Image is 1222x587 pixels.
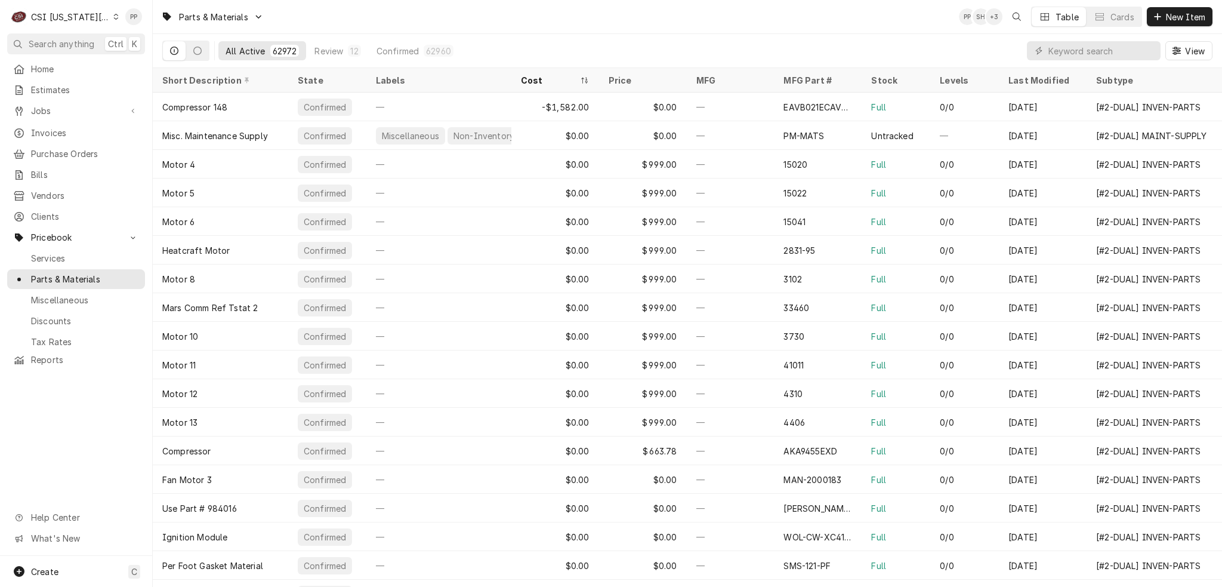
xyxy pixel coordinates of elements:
div: $0.00 [599,494,687,523]
a: Purchase Orders [7,144,145,164]
div: [#2-DUAL] INVEN-PARTS [1096,388,1201,400]
div: Full [871,502,886,515]
div: C [11,8,27,25]
div: 12 [350,45,358,57]
div: $0.00 [599,121,687,150]
div: Misc. Maintenance Supply [162,130,268,142]
div: $0.00 [511,551,599,580]
div: [#2-DUAL] INVEN-PARTS [1096,330,1201,343]
div: 0/0 [940,158,953,171]
div: 0/0 [940,502,953,515]
div: Table [1056,11,1079,23]
div: Confirmed [303,388,347,400]
div: Confirmed [303,101,347,113]
div: 4310 [783,388,803,400]
div: Confirmed [303,416,347,429]
div: 2831-95 [783,244,815,257]
div: Cards [1110,11,1134,23]
div: Confirmed [303,359,347,371]
a: Go to Help Center [7,508,145,527]
div: [#2-DUAL] INVEN-PARTS [1096,445,1201,457]
div: MFG Part # [783,74,850,87]
div: 3102 [783,273,802,285]
div: — [366,150,511,179]
div: [#2-DUAL] INVEN-PARTS [1096,158,1201,171]
div: $999.00 [599,408,687,437]
div: Confirmed [303,445,347,457]
span: New Item [1164,11,1208,23]
div: Confirmed [303,187,347,199]
div: Full [871,445,886,457]
div: — [930,121,999,150]
div: [DATE] [999,551,1087,580]
div: [DATE] [999,179,1087,207]
div: — [366,437,511,465]
div: CSI Kansas City's Avatar [11,8,27,25]
div: AKA9455EXD [783,445,837,457]
div: — [366,523,511,551]
div: Confirmed [303,244,347,257]
div: Price [609,74,675,87]
div: — [687,523,774,551]
div: Heatcraft Motor [162,244,230,257]
div: Full [871,388,886,400]
div: Untracked [871,130,913,142]
div: Confirmed [303,330,347,343]
a: Go to Jobs [7,101,145,121]
div: [DATE] [999,150,1087,179]
div: 15020 [783,158,807,171]
span: Tax Rates [31,336,139,348]
div: [DATE] [999,322,1087,351]
div: [#2-DUAL] INVEN-PARTS [1096,416,1201,429]
div: MAN-2000183 [783,474,841,486]
div: $0.00 [511,293,599,322]
div: $0.00 [511,523,599,551]
div: — [687,379,774,408]
div: $999.00 [599,265,687,293]
div: — [687,322,774,351]
a: Estimates [7,80,145,100]
div: PM-MATS [783,130,824,142]
div: — [687,408,774,437]
div: [#2-DUAL] INVEN-PARTS [1096,502,1201,515]
div: 62960 [426,45,451,57]
div: $0.00 [511,379,599,408]
a: Go to Parts & Materials [156,7,269,27]
div: $999.00 [599,351,687,379]
div: [#2-DUAL] INVEN-PARTS [1096,302,1201,314]
div: 41011 [783,359,804,371]
div: [DATE] [999,293,1087,322]
div: Confirmed [303,560,347,572]
span: Vendors [31,189,139,202]
div: 0/0 [940,101,953,113]
span: Ctrl [108,38,124,50]
div: Full [871,330,886,343]
div: $0.00 [599,551,687,580]
span: Discounts [31,315,139,327]
button: View [1165,41,1212,60]
div: EAVB021ECAV800 [783,101,852,113]
div: Philip Potter's Avatar [125,8,142,25]
div: PP [125,8,142,25]
div: Full [871,101,886,113]
div: Per Foot Gasket Material [162,560,263,572]
div: — [366,207,511,236]
div: $0.00 [511,408,599,437]
div: CSI [US_STATE][GEOGRAPHIC_DATA] [31,11,110,23]
div: — [687,494,774,523]
div: Confirmed [303,216,347,228]
a: Reports [7,350,145,370]
div: Full [871,187,886,199]
div: [#2-DUAL] INVEN-PARTS [1096,216,1201,228]
div: $0.00 [599,523,687,551]
div: — [366,179,511,207]
div: Philip Potter's Avatar [959,8,976,25]
span: Estimates [31,84,139,96]
span: Miscellaneous [31,294,139,306]
div: $0.00 [511,179,599,207]
div: Fan Motor 3 [162,474,212,486]
div: 0/0 [940,359,953,371]
div: — [687,437,774,465]
div: $0.00 [511,465,599,494]
div: $999.00 [599,236,687,265]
